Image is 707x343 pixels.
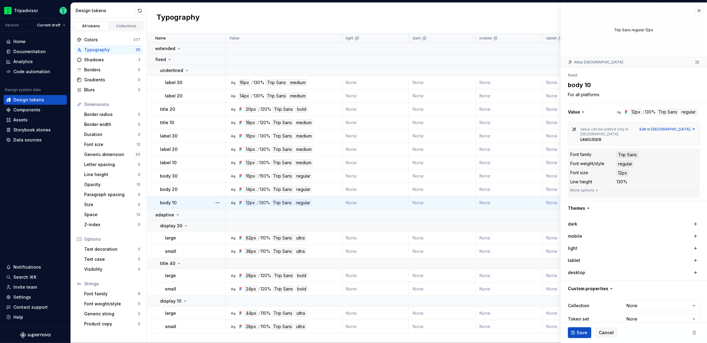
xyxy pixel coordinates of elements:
div: Ag [231,93,236,98]
div: Line height [84,171,138,178]
td: None [476,76,543,89]
div: Ag [231,80,236,85]
label: dark [568,221,577,227]
span: Value can be edited only in [GEOGRAPHIC_DATA]. [580,127,629,136]
div: 0 [138,222,140,227]
div: Code automation [13,69,50,75]
div: Border width [84,121,138,127]
li: fixed [568,73,577,77]
div: Ag [231,134,236,138]
div: 55 [136,152,140,157]
td: None [342,143,409,156]
label: light [568,245,577,251]
div: 20px [244,106,258,113]
div: All tokens [76,24,106,29]
span: Current draft [37,23,60,28]
label: tablet [568,257,580,263]
p: adaptive [155,212,174,218]
div: Design system data [5,87,41,92]
button: Contact support [4,302,67,312]
div: 120% [259,119,270,126]
div: 0 [138,132,140,137]
p: body 30 [160,173,177,179]
div: 0 [138,122,140,127]
div: regular [295,186,312,193]
div: / [251,93,253,99]
p: light [346,36,353,41]
td: None [342,103,409,116]
p: label 10 [160,160,177,166]
div: 16px [244,133,257,139]
td: None [476,183,543,196]
div: Ag [231,174,236,178]
td: None [543,183,609,196]
button: Notifications [4,262,67,272]
textarea: body 10 [567,80,698,90]
a: Duration0 [82,130,143,139]
td: None [409,169,476,183]
div: regular [295,173,312,179]
p: mobile [479,36,492,41]
button: Cancel [595,327,618,338]
div: Trip Sans [266,79,287,86]
td: None [342,129,409,143]
div: 8 [138,291,140,296]
div: / [257,133,259,139]
div: 12px [616,170,629,176]
td: None [543,76,609,89]
div: Trip Sans [272,173,293,179]
p: body 10 [160,200,177,206]
a: Atlas [GEOGRAPHIC_DATA] [574,60,623,65]
a: Text decoration0 [82,244,143,254]
div: 3 [138,57,140,62]
div: Visibility [84,266,138,272]
div: 0 [138,77,140,82]
div: Z-index [84,222,138,228]
div: 130% [259,146,270,153]
label: Token set [568,316,589,322]
td: None [543,169,609,183]
div: 130% [259,199,270,206]
td: None [476,129,543,143]
td: None [543,116,609,129]
div: 0 [138,192,140,197]
div: Ag [231,249,236,254]
td: None [543,156,609,169]
span: . [601,137,602,141]
a: Opacity15 [82,180,143,189]
div: 35 [136,47,140,52]
div: Ag [231,287,236,291]
td: None [342,76,409,89]
div: Documentation [13,49,46,55]
div: 16px [238,79,251,86]
div: Ag [231,147,236,152]
div: Ag [231,160,236,165]
td: None [409,156,476,169]
div: / [257,186,259,193]
a: Blurs0 [74,85,143,95]
a: Space12 [82,210,143,219]
div: Contact support [13,304,48,310]
button: TripadvisorThomas Dittmer [1,4,69,17]
div: Version [5,23,19,28]
td: None [543,196,609,209]
div: Search ⌘K [13,274,36,280]
div: Trip Sans [616,151,638,158]
div: Trip Sans [272,186,293,193]
div: Collections [111,24,142,29]
div: 16px [244,173,257,179]
a: Font family8 [82,289,143,299]
div: Trip Sans [272,146,293,153]
td: None [342,89,409,103]
div: 14px [244,186,257,193]
div: Font size [570,170,588,176]
button: More options [570,188,599,193]
div: 0 [138,247,140,252]
div: Ag [231,120,236,125]
td: None [409,196,476,209]
div: 14px [238,93,251,99]
a: Code automation [4,67,67,76]
div: Text case [84,256,138,262]
div: / [258,235,260,241]
td: None [476,143,543,156]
